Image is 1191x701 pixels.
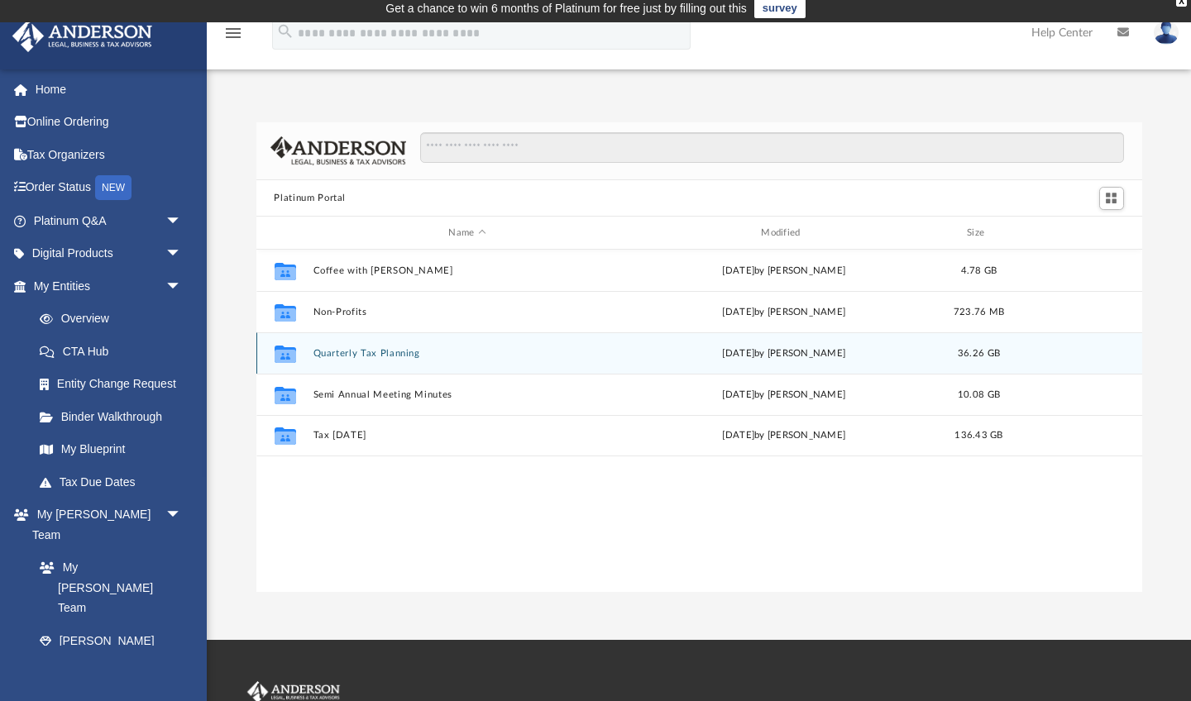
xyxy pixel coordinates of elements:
[313,265,622,276] button: Coffee with [PERSON_NAME]
[23,551,190,625] a: My [PERSON_NAME] Team
[276,22,294,41] i: search
[223,23,243,43] i: menu
[420,132,1123,164] input: Search files and folders
[1099,187,1124,210] button: Switch to Grid View
[12,498,198,551] a: My [PERSON_NAME] Teamarrow_drop_down
[12,138,207,171] a: Tax Organizers
[629,428,939,443] div: [DATE] by [PERSON_NAME]
[953,308,1003,317] span: 723.76 MB
[629,226,938,241] div: Modified
[274,191,346,206] button: Platinum Portal
[223,31,243,43] a: menu
[12,204,207,237] a: Platinum Q&Aarrow_drop_down
[629,346,939,361] div: [DATE] by [PERSON_NAME]
[12,106,207,139] a: Online Ordering
[23,433,198,466] a: My Blueprint
[95,175,132,200] div: NEW
[629,305,939,320] div: [DATE] by [PERSON_NAME]
[957,390,999,399] span: 10.08 GB
[23,335,207,368] a: CTA Hub
[263,226,304,241] div: id
[7,20,157,52] img: Anderson Advisors Platinum Portal
[256,250,1142,593] div: grid
[165,204,198,238] span: arrow_drop_down
[1019,226,1135,241] div: id
[945,226,1012,241] div: Size
[313,307,622,317] button: Non-Profits
[23,368,207,401] a: Entity Change Request
[165,498,198,532] span: arrow_drop_down
[165,269,198,303] span: arrow_drop_down
[313,348,622,359] button: Quarterly Tax Planning
[165,237,198,271] span: arrow_drop_down
[312,226,621,241] div: Name
[313,389,622,400] button: Semi Annual Meeting Minutes
[629,264,939,279] div: [DATE] by [PERSON_NAME]
[313,431,622,441] button: Tax [DATE]
[23,303,207,336] a: Overview
[954,431,1002,440] span: 136.43 GB
[12,237,207,270] a: Digital Productsarrow_drop_down
[1154,21,1179,45] img: User Pic
[12,73,207,106] a: Home
[23,400,207,433] a: Binder Walkthrough
[23,624,198,677] a: [PERSON_NAME] System
[23,465,207,498] a: Tax Due Dates
[629,388,939,403] div: [DATE] by [PERSON_NAME]
[12,269,207,303] a: My Entitiesarrow_drop_down
[12,171,207,205] a: Order StatusNEW
[957,349,999,358] span: 36.26 GB
[960,266,997,275] span: 4.78 GB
